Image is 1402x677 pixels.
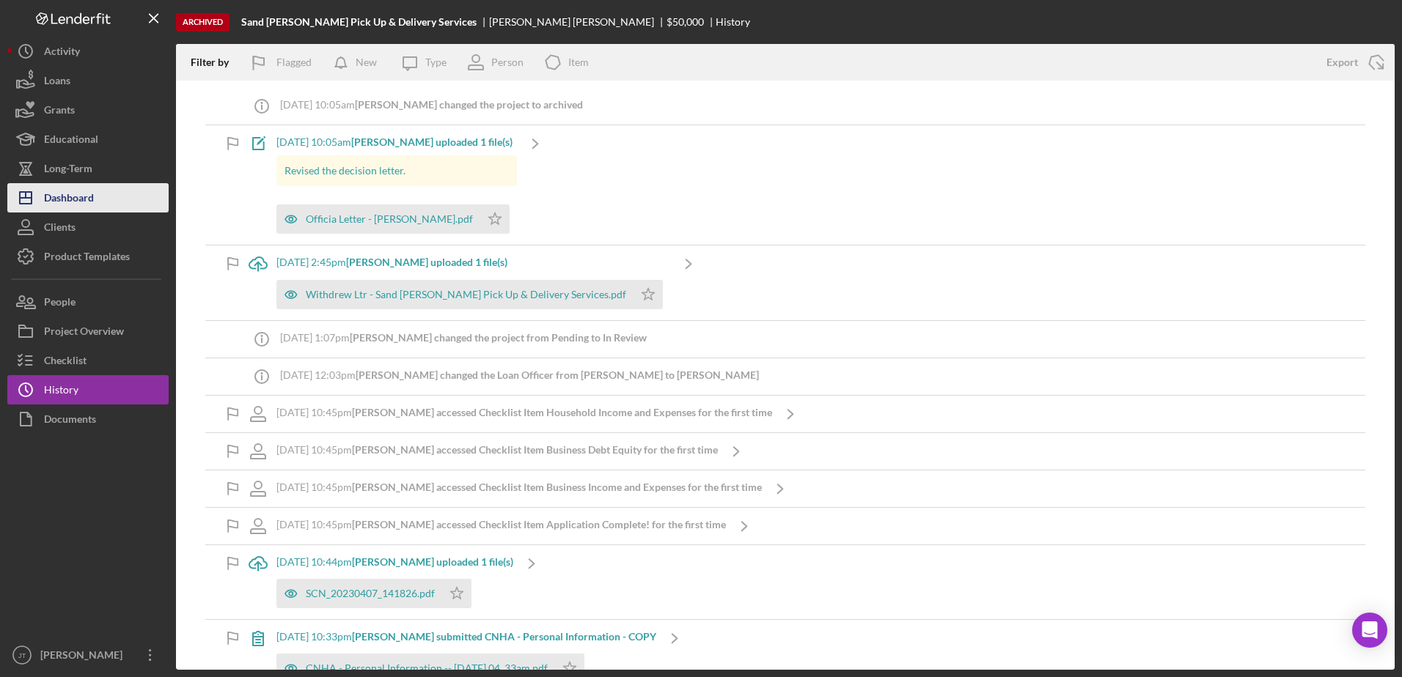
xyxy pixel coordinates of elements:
div: Open Intercom Messenger [1352,613,1387,648]
b: [PERSON_NAME] changed the project from Pending to In Review [350,331,647,344]
b: Sand [PERSON_NAME] Pick Up & Delivery Services [241,16,477,28]
a: [DATE] 10:45pm[PERSON_NAME] accessed Checklist Item Application Complete! for the first time [240,508,763,544]
b: [PERSON_NAME] changed the project to archived [355,98,583,111]
div: [DATE] 10:45pm [276,519,726,530]
div: Project Overview [44,317,124,349]
button: Grants [7,95,169,125]
button: Long-Term [7,154,169,183]
div: Type [425,56,447,68]
div: [PERSON_NAME] [37,640,132,673]
div: [DATE] 2:45pm [276,256,670,268]
button: Project Overview [7,317,169,346]
div: Loans [44,66,70,99]
div: People [44,287,76,320]
div: Clients [44,212,76,245]
button: Dashboard [7,183,169,212]
div: [DATE] 10:05am [280,99,583,111]
div: Flagged [276,48,312,77]
div: CNHA - Personal Information -- [DATE] 04_33am.pdf [306,662,548,674]
button: Checklist [7,346,169,375]
div: [DATE] 10:44pm [276,556,513,568]
div: Filter by [191,56,240,68]
div: [DATE] 10:05am [276,136,517,148]
button: Officia Letter - [PERSON_NAME].pdf [276,204,510,234]
a: [DATE] 2:45pm[PERSON_NAME] uploaded 1 file(s)Withdrew Ltr - Sand [PERSON_NAME] Pick Up & Delivery... [240,245,707,319]
b: [PERSON_NAME] uploaded 1 file(s) [346,256,507,268]
b: [PERSON_NAME] accessed Checklist Item Application Complete! for the first time [352,518,726,530]
b: [PERSON_NAME] submitted CNHA - Personal Information - COPY [352,630,656,643]
button: People [7,287,169,317]
button: Educational [7,125,169,154]
div: [PERSON_NAME] [PERSON_NAME] [489,16,667,28]
div: [DATE] 10:45pm [276,444,718,456]
div: Dashboard [44,183,94,216]
b: [PERSON_NAME] changed the Loan Officer from [PERSON_NAME] to [PERSON_NAME] [356,369,759,381]
div: [DATE] 1:07pm [280,332,647,344]
div: Grants [44,95,75,128]
div: [DATE] 10:33pm [276,631,656,643]
text: JT [18,651,26,659]
button: Clients [7,212,169,242]
div: History [44,375,78,408]
div: Checklist [44,346,87,379]
a: [DATE] 10:45pm[PERSON_NAME] accessed Checklist Item Household Income and Expenses for the first time [240,396,809,432]
button: SCN_20230407_141826.pdf [276,579,471,608]
div: Item [568,56,589,68]
b: [PERSON_NAME] accessed Checklist Item Business Income and Expenses for the first time [352,481,762,493]
button: Loans [7,66,169,95]
button: History [7,375,169,404]
div: [DATE] 12:03pm [280,369,759,381]
div: [DATE] 10:45pm [276,407,772,418]
div: [DATE] 10:45pm [276,481,762,493]
div: Export [1326,48,1358,77]
button: Flagged [240,48,326,77]
div: History [716,16,750,28]
div: $50,000 [667,16,704,28]
div: Archived [176,13,230,32]
div: Long-Term [44,154,92,187]
a: [DATE] 10:45pm[PERSON_NAME] accessed Checklist Item Business Income and Expenses for the first time [240,470,799,507]
b: [PERSON_NAME] uploaded 1 file(s) [351,136,513,148]
div: SCN_20230407_141826.pdf [306,588,435,599]
a: [DATE] 10:45pm[PERSON_NAME] accessed Checklist Item Business Debt Equity for the first time [240,433,755,470]
button: JT[PERSON_NAME] [7,640,169,670]
a: [DATE] 10:44pm[PERSON_NAME] uploaded 1 file(s)SCN_20230407_141826.pdf [240,545,550,619]
p: Revised the decision letter. [285,163,510,179]
div: Product Templates [44,242,130,275]
button: New [326,48,392,77]
div: Person [491,56,524,68]
div: Withdrew Ltr - Sand [PERSON_NAME] Pick Up & Delivery Services.pdf [306,289,626,300]
b: [PERSON_NAME] accessed Checklist Item Business Debt Equity for the first time [352,443,718,456]
div: New [356,48,377,77]
div: Documents [44,404,96,437]
div: Activity [44,37,80,70]
div: Educational [44,125,98,158]
a: [DATE] 10:05am[PERSON_NAME] uploaded 1 file(s)Revised the decision letter.Officia Letter - [PERSO... [240,125,554,245]
button: Activity [7,37,169,66]
button: Withdrew Ltr - Sand [PERSON_NAME] Pick Up & Delivery Services.pdf [276,280,663,309]
button: Product Templates [7,242,169,271]
button: Documents [7,404,169,434]
b: [PERSON_NAME] accessed Checklist Item Household Income and Expenses for the first time [352,406,772,418]
button: Export [1312,48,1395,77]
div: Officia Letter - [PERSON_NAME].pdf [306,213,473,225]
b: [PERSON_NAME] uploaded 1 file(s) [352,555,513,568]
